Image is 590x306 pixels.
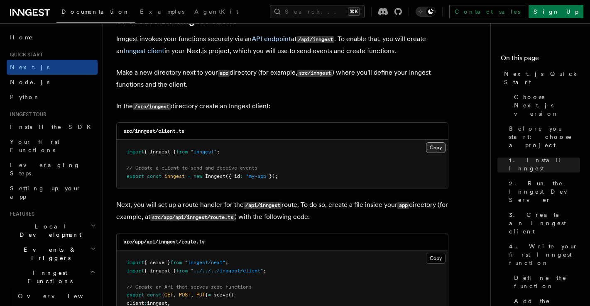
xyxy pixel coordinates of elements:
code: /api/inngest [296,36,334,43]
button: Inngest Functions [7,265,98,289]
span: = [208,292,211,298]
span: GET [164,292,173,298]
span: Inngest Functions [7,269,90,285]
span: } [205,292,208,298]
button: Events & Triggers [7,242,98,265]
span: Setting up your app [10,185,81,200]
span: Overview [18,293,103,299]
span: import [127,268,144,274]
span: Home [10,33,33,41]
span: import [127,149,144,155]
span: "inngest" [191,149,217,155]
span: export [127,292,144,298]
span: Choose Next.js version [514,93,580,118]
a: Documentation [56,2,135,23]
span: Documentation [61,8,130,15]
span: Leveraging Steps [10,162,80,177]
a: Next.js [7,60,98,75]
span: Inngest tour [7,111,47,118]
code: app [397,202,409,209]
span: ({ id [225,173,240,179]
span: , [167,300,170,306]
a: Sign Up [529,5,583,18]
a: Examples [135,2,189,22]
span: ; [217,149,220,155]
span: Local Development [7,222,91,239]
p: In the directory create an Inngest client: [116,100,448,112]
span: const [147,292,162,298]
span: Your first Functions [10,138,59,153]
code: src/inngest [297,70,332,77]
span: , [173,292,176,298]
span: { Inngest } [144,149,176,155]
span: ; [263,268,266,274]
span: Quick start [7,51,43,58]
button: Search...⌘K [270,5,365,18]
span: inngest [147,300,167,306]
span: ; [225,260,228,265]
a: Before you start: choose a project [506,121,580,153]
span: Examples [140,8,184,15]
span: // Create an API that serves zero functions [127,284,252,290]
span: const [147,173,162,179]
a: 2. Run the Inngest Dev Server [506,176,580,207]
span: 1. Install Inngest [509,156,580,172]
span: new [193,173,202,179]
span: "my-app" [246,173,269,179]
a: 1. Install Inngest [506,153,580,176]
span: }); [269,173,278,179]
p: Next, you will set up a route handler for the route. To do so, create a file inside your director... [116,199,448,223]
a: Python [7,90,98,104]
span: POST [179,292,191,298]
span: "inngest/next" [185,260,225,265]
span: from [170,260,182,265]
p: Inngest invokes your functions securely via an at . To enable that, you will create an in your Ne... [116,33,448,57]
code: src/app/api/inngest/route.ts [150,214,235,221]
a: Home [7,30,98,45]
span: Define the function [514,274,580,290]
span: import [127,260,144,265]
kbd: ⌘K [348,7,360,16]
span: Events & Triggers [7,245,91,262]
a: Your first Functions [7,134,98,158]
p: Make a new directory next to your directory (for example, ) where you'll define your Inngest func... [116,67,448,90]
span: = [188,173,191,179]
span: AgentKit [194,8,238,15]
span: 4. Write your first Inngest function [509,242,580,267]
a: Node.js [7,75,98,90]
span: { [162,292,164,298]
a: AgentKit [189,2,243,22]
span: // Create a client to send and receive events [127,165,257,171]
span: Install the SDK [10,124,96,130]
a: Overview [15,289,98,304]
code: src/inngest/client.ts [123,128,184,134]
span: { inngest } [144,268,176,274]
button: Copy [426,142,446,153]
span: Before you start: choose a project [509,124,580,149]
a: Setting up your app [7,181,98,204]
span: ({ [228,292,234,298]
span: from [176,268,188,274]
a: 3. Create an Inngest client [506,207,580,239]
span: export [127,173,144,179]
span: { serve } [144,260,170,265]
span: Inngest [205,173,225,179]
span: client [127,300,144,306]
a: Choose Next.js version [511,90,580,121]
a: Define the function [511,270,580,294]
span: Python [10,94,40,100]
span: Next.js Quick Start [504,70,580,86]
button: Toggle dark mode [416,7,436,17]
span: from [176,149,188,155]
code: app [218,70,230,77]
span: 3. Create an Inngest client [509,211,580,236]
span: , [191,292,193,298]
code: /src/inngest [133,103,171,110]
a: Contact sales [449,5,525,18]
h4: On this page [501,53,580,66]
span: PUT [196,292,205,298]
a: Leveraging Steps [7,158,98,181]
a: Install the SDK [7,119,98,134]
button: Copy [426,253,446,264]
code: src/app/api/inngest/route.ts [123,239,205,245]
